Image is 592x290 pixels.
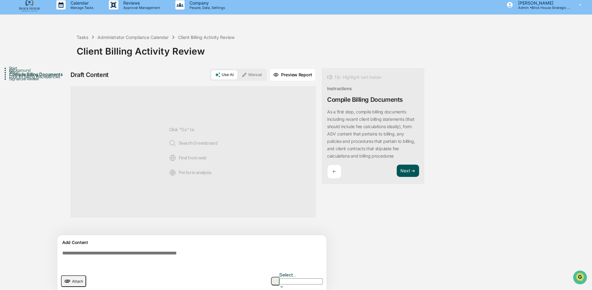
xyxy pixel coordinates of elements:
[327,74,381,81] div: Tip: Highlight text below
[9,66,77,71] div: Start
[327,96,403,103] div: Compile Billing Documents
[572,270,589,286] iframe: Open customer support
[6,47,17,58] img: 1746055101610-c473b297-6a78-478c-a979-82029cc54cd1
[513,0,570,6] p: [PERSON_NAME]
[211,70,237,79] button: Use AI
[269,68,316,81] button: Preview Report
[4,86,41,97] a: 🔎Data Lookup
[279,272,323,278] div: Select...
[44,78,49,83] div: 🗄️
[61,104,74,109] span: Pylon
[118,6,163,10] p: Approval Management
[61,239,323,246] div: Add Content
[6,13,112,23] p: How can we help?
[327,86,352,91] div: Instructions
[61,275,86,287] button: upload document
[169,154,207,162] span: Find from web
[185,0,228,6] p: Company
[169,139,218,147] span: Search Greenboard
[6,90,11,94] div: 🔎
[178,35,235,40] div: Client Billing Activity Review
[271,277,279,285] button: Go
[21,53,78,58] div: We're available if you need us!
[513,6,570,10] p: Admin • Brick House Strategic Wealth
[9,68,77,73] div: Background
[21,47,101,53] div: Start new chat
[169,96,218,207] div: Click "Go" to
[66,6,97,10] p: Manage Tasks
[77,41,589,57] div: Client Billing Activity Review
[332,169,336,174] p: ←
[397,165,419,177] button: Next ➔
[72,279,83,284] span: Attach
[169,169,212,176] span: Perform analysis
[97,35,169,40] div: Administrator Compliance Calendar
[42,75,78,86] a: 🗄️Attestations
[71,71,109,78] div: Draft Content
[118,0,163,6] p: Reviews
[238,70,265,79] button: Manual
[9,76,77,81] div: Signature Review
[272,279,279,283] img: Go
[51,77,76,83] span: Attestations
[327,109,415,158] p: As a first step, compile billing documents including recent client billing statements (that shoul...
[185,6,228,10] p: People, Data, Settings
[6,78,11,83] div: 🖐️
[169,154,176,162] img: Web
[12,77,40,83] span: Preclearance
[9,70,77,75] div: Steps
[77,35,88,40] div: Tasks
[43,104,74,109] a: Powered byPylon
[169,169,176,176] img: Analysis
[66,0,97,6] p: Calendar
[9,74,77,79] div: Look for Billing Discrepancies
[4,75,42,86] a: 🖐️Preclearance
[169,139,176,147] img: Search
[12,89,39,95] span: Data Lookup
[104,49,112,56] button: Start new chat
[9,72,77,77] div: Compile Billing Documents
